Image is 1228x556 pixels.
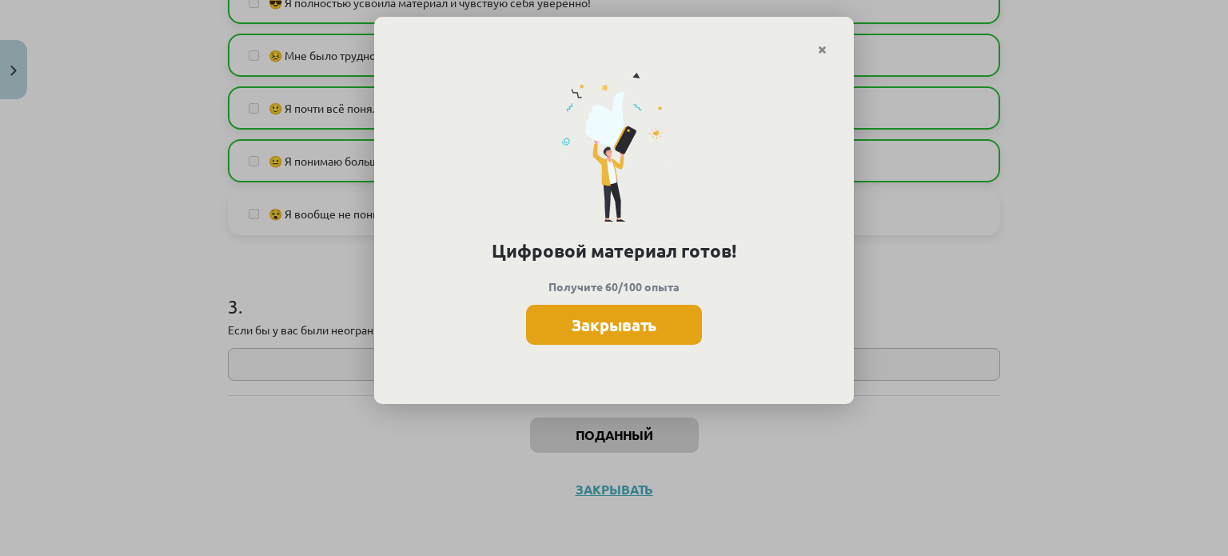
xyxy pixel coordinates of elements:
[526,305,702,345] button: Закрывать
[808,34,836,66] a: Закрывать
[492,239,736,262] font: Цифровой материал готов!
[561,72,667,222] img: success-icon-e2ee861cc3ce991dfb3b709ea9283d231f19f378d338a287524d9bff8e3ce7a5.svg
[548,279,680,294] font: Получите 60/100 опыта
[572,314,656,335] font: Закрывать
